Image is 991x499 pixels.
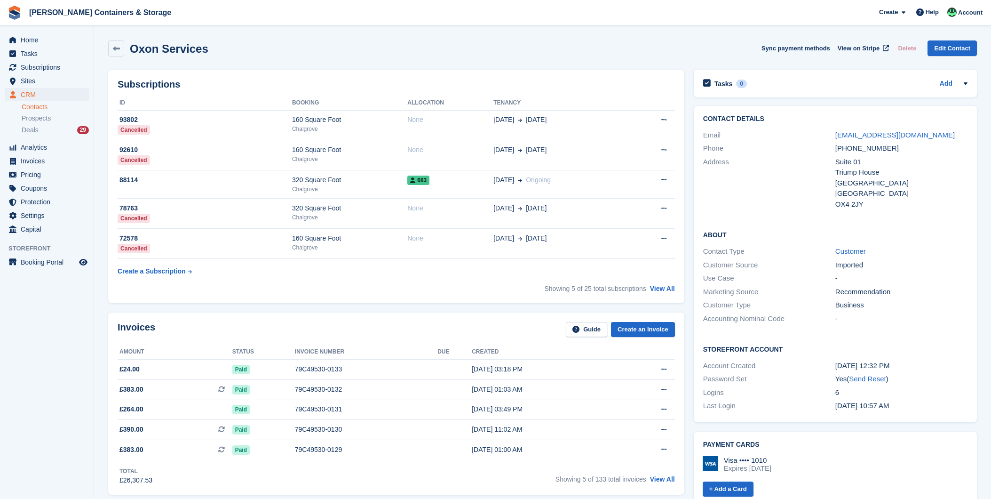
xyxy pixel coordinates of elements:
div: Customer Type [703,300,835,311]
span: Deals [22,126,39,135]
div: Total [119,467,152,475]
th: Due [437,345,472,360]
button: Delete [894,40,920,56]
div: 79C49530-0129 [295,445,437,455]
span: Paid [232,405,250,414]
a: menu [5,47,89,60]
th: Allocation [407,96,493,111]
div: Chalgrove [292,243,407,252]
span: [DATE] [526,203,547,213]
span: £383.00 [119,445,143,455]
a: View All [650,285,675,292]
span: Home [21,33,77,47]
h2: Subscriptions [118,79,675,90]
a: menu [5,168,89,181]
span: [DATE] [493,203,514,213]
div: Password Set [703,374,835,385]
div: 320 Square Foot [292,203,407,213]
span: Storefront [8,244,94,253]
span: Analytics [21,141,77,154]
h2: Storefront Account [703,344,967,354]
span: Subscriptions [21,61,77,74]
span: Showing 5 of 25 total subscriptions [545,285,646,292]
div: Cancelled [118,214,150,223]
div: Use Case [703,273,835,284]
a: Add [940,79,952,89]
th: Tenancy [493,96,628,111]
div: 88114 [118,175,292,185]
div: Chalgrove [292,155,407,163]
div: [PHONE_NUMBER] [835,143,967,154]
div: Cancelled [118,244,150,253]
th: ID [118,96,292,111]
div: 320 Square Foot [292,175,407,185]
span: [DATE] [526,233,547,243]
div: Email [703,130,835,141]
span: Paid [232,385,250,394]
div: 160 Square Foot [292,115,407,125]
div: 29 [77,126,89,134]
a: menu [5,74,89,88]
span: £383.00 [119,385,143,394]
a: Prospects [22,113,89,123]
div: [GEOGRAPHIC_DATA] [835,188,967,199]
span: Coupons [21,182,77,195]
div: 79C49530-0133 [295,364,437,374]
a: menu [5,195,89,209]
div: Account Created [703,361,835,371]
span: Pricing [21,168,77,181]
span: Protection [21,195,77,209]
span: Sites [21,74,77,88]
div: Expires [DATE] [724,464,771,473]
div: [DATE] 12:32 PM [835,361,967,371]
a: Deals 29 [22,125,89,135]
span: Help [926,8,939,17]
div: [DATE] 01:03 AM [472,385,618,394]
div: 79C49530-0131 [295,404,437,414]
a: Send Reset [849,375,886,383]
div: 72578 [118,233,292,243]
div: None [407,203,493,213]
span: Account [958,8,983,17]
a: Guide [566,322,607,338]
th: Amount [118,345,232,360]
a: menu [5,88,89,101]
div: Last Login [703,401,835,411]
span: View on Stripe [838,44,880,53]
span: [DATE] [493,233,514,243]
div: 78763 [118,203,292,213]
div: 6 [835,387,967,398]
div: £26,307.53 [119,475,152,485]
a: Edit Contact [928,40,977,56]
a: [PERSON_NAME] Containers & Storage [25,5,175,20]
div: 79C49530-0132 [295,385,437,394]
span: Create [879,8,898,17]
img: Arjun Preetham [947,8,957,17]
div: Contact Type [703,246,835,257]
a: + Add a Card [703,482,753,497]
div: 93802 [118,115,292,125]
div: [DATE] 03:49 PM [472,404,618,414]
div: Marketing Source [703,287,835,298]
span: [DATE] [493,115,514,125]
a: menu [5,182,89,195]
div: Phone [703,143,835,154]
h2: About [703,230,967,239]
img: stora-icon-8386f47178a22dfd0bd8f6a31ec36ba5ce8667c1dd55bd0f319d3a0aa187defe.svg [8,6,22,20]
span: [DATE] [493,145,514,155]
a: View on Stripe [834,40,891,56]
span: Booking Portal [21,256,77,269]
span: Prospects [22,114,51,123]
div: - [835,273,967,284]
span: Paid [232,445,250,455]
th: Booking [292,96,407,111]
div: 92610 [118,145,292,155]
span: Paid [232,365,250,374]
span: Tasks [21,47,77,60]
div: None [407,115,493,125]
span: Ongoing [526,176,551,184]
th: Status [232,345,295,360]
a: menu [5,256,89,269]
a: Contacts [22,103,89,112]
a: menu [5,61,89,74]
